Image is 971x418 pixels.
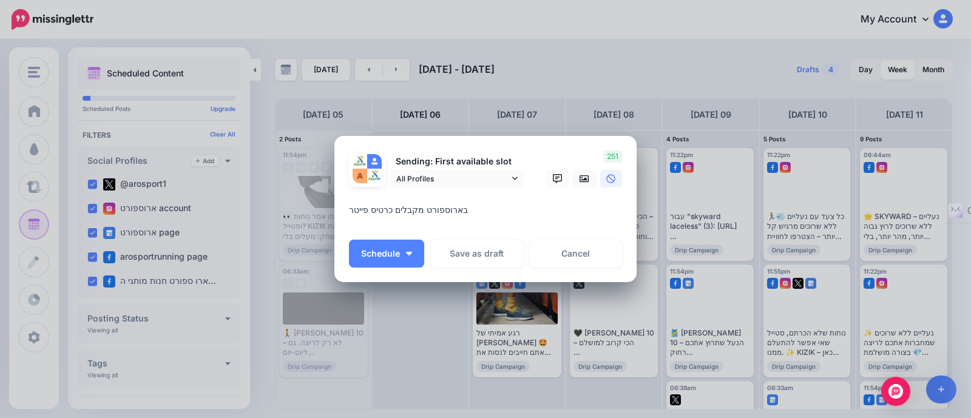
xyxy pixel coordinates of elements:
button: Save as draft [430,240,523,268]
span: All Profiles [396,172,509,185]
img: 362703694_544691137741739_8015389200562207560_n-bsa136354.jpg [367,169,382,183]
img: user_default_image.png [367,154,382,169]
a: All Profiles [390,170,524,187]
span: Schedule [361,249,400,258]
img: 370900344_122104026188020852_7231861657809255215_n-bsa136355.png [353,169,367,183]
img: zpODUflv-78715.jpg [353,154,367,169]
div: בארוספורט מקבלים כרטיס פייטר [349,203,628,217]
p: Sending: First available slot [390,155,524,169]
img: arrow-down-white.png [406,252,412,255]
button: Schedule [349,240,424,268]
span: 251 [603,150,622,163]
a: Cancel [529,240,622,268]
div: Open Intercom Messenger [881,377,910,406]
